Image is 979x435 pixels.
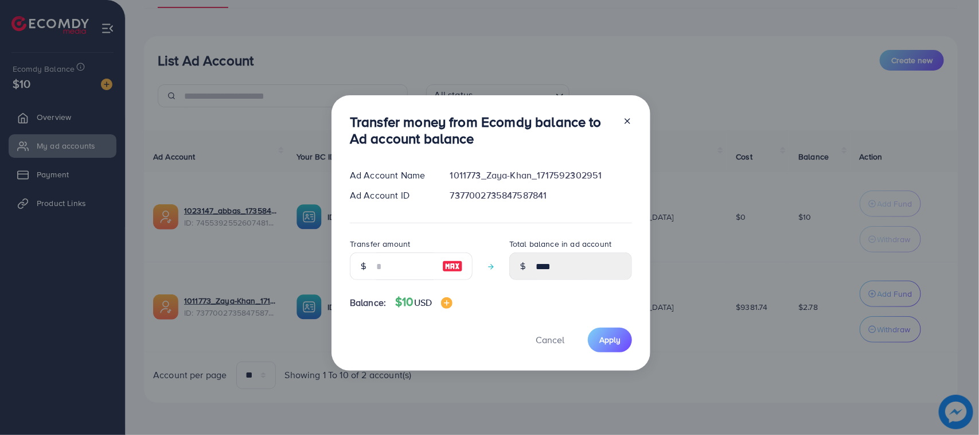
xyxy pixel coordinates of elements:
[521,328,579,352] button: Cancel
[414,296,432,309] span: USD
[536,333,564,346] span: Cancel
[341,189,441,202] div: Ad Account ID
[395,295,453,309] h4: $10
[442,259,463,273] img: image
[509,238,611,250] label: Total balance in ad account
[350,114,614,147] h3: Transfer money from Ecomdy balance to Ad account balance
[588,328,632,352] button: Apply
[599,334,621,345] span: Apply
[350,296,386,309] span: Balance:
[441,189,641,202] div: 7377002735847587841
[350,238,410,250] label: Transfer amount
[441,169,641,182] div: 1011773_Zaya-Khan_1717592302951
[341,169,441,182] div: Ad Account Name
[441,297,453,309] img: image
